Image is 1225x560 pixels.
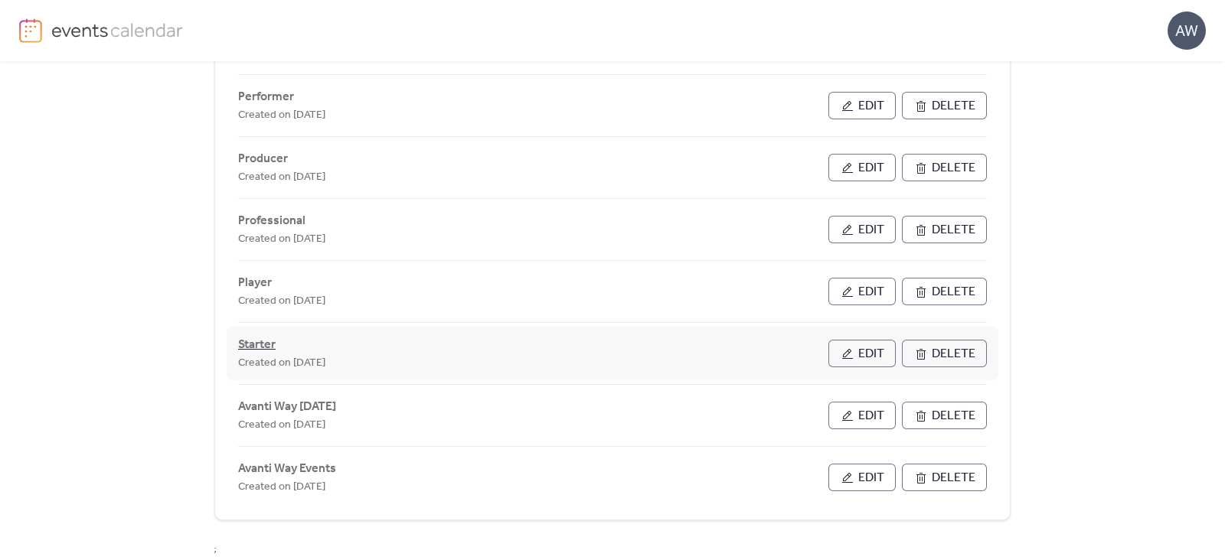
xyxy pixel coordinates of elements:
span: Delete [932,469,975,487]
span: Edit [858,407,884,425]
span: Delete [932,407,975,425]
span: Player [238,274,272,292]
button: Delete [902,92,987,119]
a: Starter [238,340,276,350]
a: Avanti Way Events [238,464,336,473]
button: Edit [828,340,896,367]
a: Producer [238,155,288,163]
span: Delete [932,97,975,116]
span: Delete [932,283,975,301]
span: Created on [DATE] [238,478,325,497]
span: Edit [858,97,884,116]
button: Delete [902,464,987,491]
span: Created on [DATE] [238,106,325,125]
span: Performer [238,88,294,106]
button: Delete [902,278,987,305]
img: logo-type [51,18,184,41]
span: Professional [238,212,305,230]
span: Producer [238,150,288,168]
button: Delete [902,216,987,243]
span: Edit [858,469,884,487]
span: Delete [932,159,975,177]
button: Delete [902,402,987,429]
span: Created on [DATE] [238,230,325,249]
span: Created on [DATE] [238,292,325,311]
button: Edit [828,464,896,491]
span: Edit [858,345,884,363]
button: Edit [828,402,896,429]
a: Professional [238,217,305,225]
button: Edit [828,278,896,305]
span: Edit [858,221,884,239]
span: Delete [932,345,975,363]
span: Created on [DATE] [238,44,325,63]
a: Avanti Way [DATE] [238,402,336,411]
span: Starter [238,336,276,354]
button: Delete [902,154,987,181]
span: Edit [858,283,884,301]
button: Edit [828,216,896,243]
span: Created on [DATE] [238,354,325,373]
img: logo [19,18,42,43]
span: Created on [DATE] [238,168,325,187]
button: Edit [828,92,896,119]
span: Avanti Way [DATE] [238,398,336,416]
button: Delete [902,340,987,367]
span: Delete [932,221,975,239]
button: Edit [828,154,896,181]
a: Performer [238,93,294,101]
span: Created on [DATE] [238,416,325,435]
span: Edit [858,159,884,177]
span: Avanti Way Events [238,460,336,478]
div: AW [1168,11,1206,50]
a: Player [238,278,272,287]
